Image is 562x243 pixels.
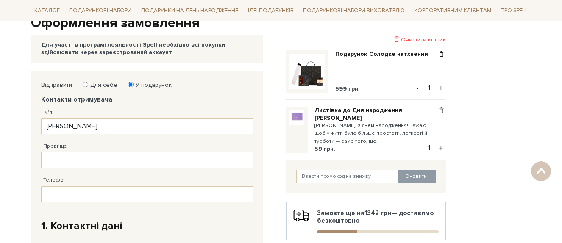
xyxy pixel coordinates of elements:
[300,3,408,18] a: Подарункові набори вихователю
[398,170,436,183] button: Оновити
[41,219,253,232] h2: 1. Контактні дані
[85,81,117,89] label: Для себе
[138,4,242,17] a: Подарунки на День народження
[41,41,253,56] div: Для участі в програмі лояльності Spell необхідно всі покупки здійснювати через зареєстрований акк...
[411,3,495,18] a: Корпоративним клієнтам
[41,81,72,89] label: Відправити
[43,177,67,184] label: Телефон
[314,145,335,152] span: 59 грн.
[66,4,135,17] a: Подарункові набори
[245,4,297,17] a: Ідеї подарунків
[43,109,52,116] label: Ім'я
[289,54,325,89] img: Подарунок Солодке натхнення
[296,170,399,183] input: Ввести промокод на знижку
[335,50,434,58] a: Подарунок Солодке натхнення
[364,209,391,217] b: 1342 грн
[31,4,63,17] a: Каталог
[436,142,446,155] button: +
[31,14,531,32] h1: Оформлення замовлення
[83,82,88,87] input: Для себе
[413,142,422,155] button: -
[128,82,134,87] input: У подарунок
[289,110,304,125] img: Листівка до Дня народження лавандова
[335,85,360,92] span: 599 грн.
[130,81,172,89] label: У подарунок
[413,82,422,94] button: -
[314,107,425,122] a: Листівка до Дня народження [PERSON_NAME]
[293,209,439,233] div: Замовте ще на — доставимо безкоштовно
[286,36,446,44] div: Очистити кошик
[497,4,531,17] a: Про Spell
[43,143,67,150] label: Прізвище
[41,96,253,103] legend: Контакти отримувача
[314,122,437,145] small: [PERSON_NAME], з днем народження! Бажаю, щоб у житті було більше простоти, легкості й турботи — с...
[436,82,446,94] button: +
